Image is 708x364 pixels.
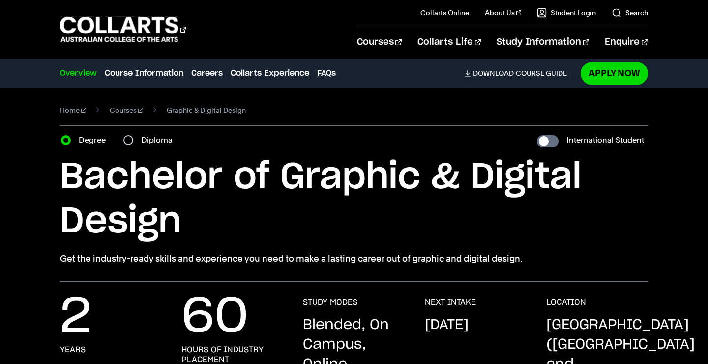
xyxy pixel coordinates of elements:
h3: LOCATION [546,298,586,307]
a: Apply Now [581,62,648,85]
a: Careers [191,67,223,79]
p: 60 [181,298,248,337]
a: Student Login [537,8,596,18]
a: Search [612,8,648,18]
h3: NEXT INTAKE [425,298,476,307]
a: Collarts Experience [231,67,309,79]
p: 2 [60,298,91,337]
a: Enquire [605,26,648,59]
label: International Student [566,133,644,147]
label: Diploma [141,133,178,147]
a: FAQs [317,67,336,79]
p: [DATE] [425,315,469,335]
a: Home [60,103,86,117]
a: Collarts Life [417,26,481,59]
a: Course Information [105,67,183,79]
span: Graphic & Digital Design [167,103,246,117]
h3: STUDY MODES [303,298,357,307]
a: Study Information [497,26,589,59]
a: About Us [485,8,521,18]
span: Download [473,69,514,78]
a: DownloadCourse Guide [464,69,575,78]
a: Overview [60,67,97,79]
p: Get the industry-ready skills and experience you need to make a lasting career out of graphic and... [60,252,648,265]
a: Courses [110,103,143,117]
h3: years [60,345,86,355]
h1: Bachelor of Graphic & Digital Design [60,155,648,244]
label: Degree [79,133,112,147]
a: Courses [357,26,402,59]
div: Go to homepage [60,15,186,43]
a: Collarts Online [420,8,469,18]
